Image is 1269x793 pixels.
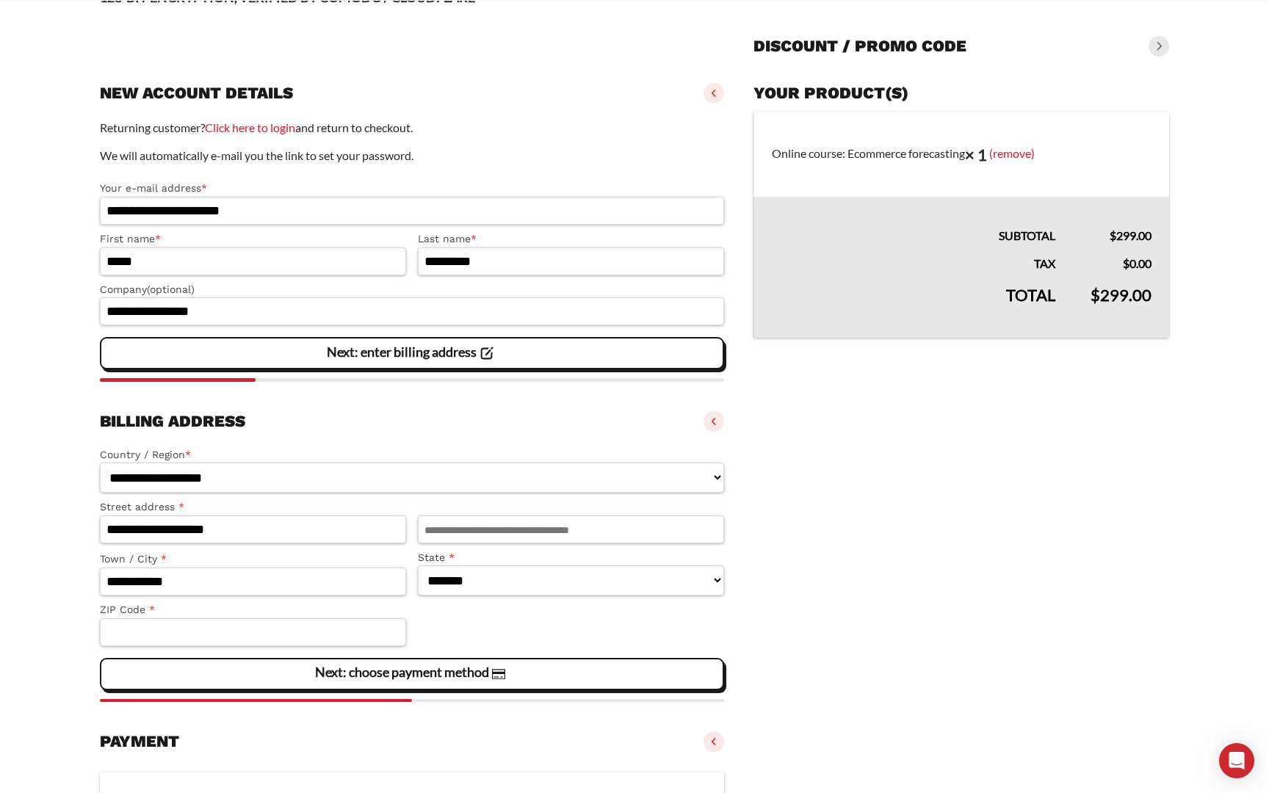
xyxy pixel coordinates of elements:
td: Online course: Ecommerce forecasting [753,112,1169,198]
p: Returning customer? and return to checkout. [100,118,724,137]
span: (optional) [147,283,195,295]
span: $ [1110,228,1116,242]
div: Open Intercom Messenger [1219,743,1254,778]
label: Last name [418,231,724,247]
th: Tax [753,245,1073,273]
label: State [418,549,724,566]
bdi: 299.00 [1110,228,1151,242]
label: First name [100,231,406,247]
label: Street address [100,499,406,515]
a: (remove) [989,145,1035,159]
label: Town / City [100,551,406,568]
h3: New account details [100,83,293,104]
span: $ [1091,285,1100,305]
h3: Billing address [100,411,245,432]
label: Your e-mail address [100,180,724,197]
vaadin-button: Next: choose payment method [100,658,724,690]
strong: × 1 [965,145,987,164]
th: Total [753,273,1073,338]
label: Country / Region [100,446,724,463]
h3: Discount / promo code [753,36,966,57]
th: Subtotal [753,197,1073,245]
vaadin-button: Next: enter billing address [100,337,724,369]
h3: Payment [100,731,179,752]
a: Click here to login [205,120,295,134]
span: $ [1123,256,1129,270]
bdi: 0.00 [1123,256,1151,270]
bdi: 299.00 [1091,285,1151,305]
label: ZIP Code [100,601,406,618]
label: Company [100,281,724,298]
p: We will automatically e-mail you the link to set your password. [100,146,724,165]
